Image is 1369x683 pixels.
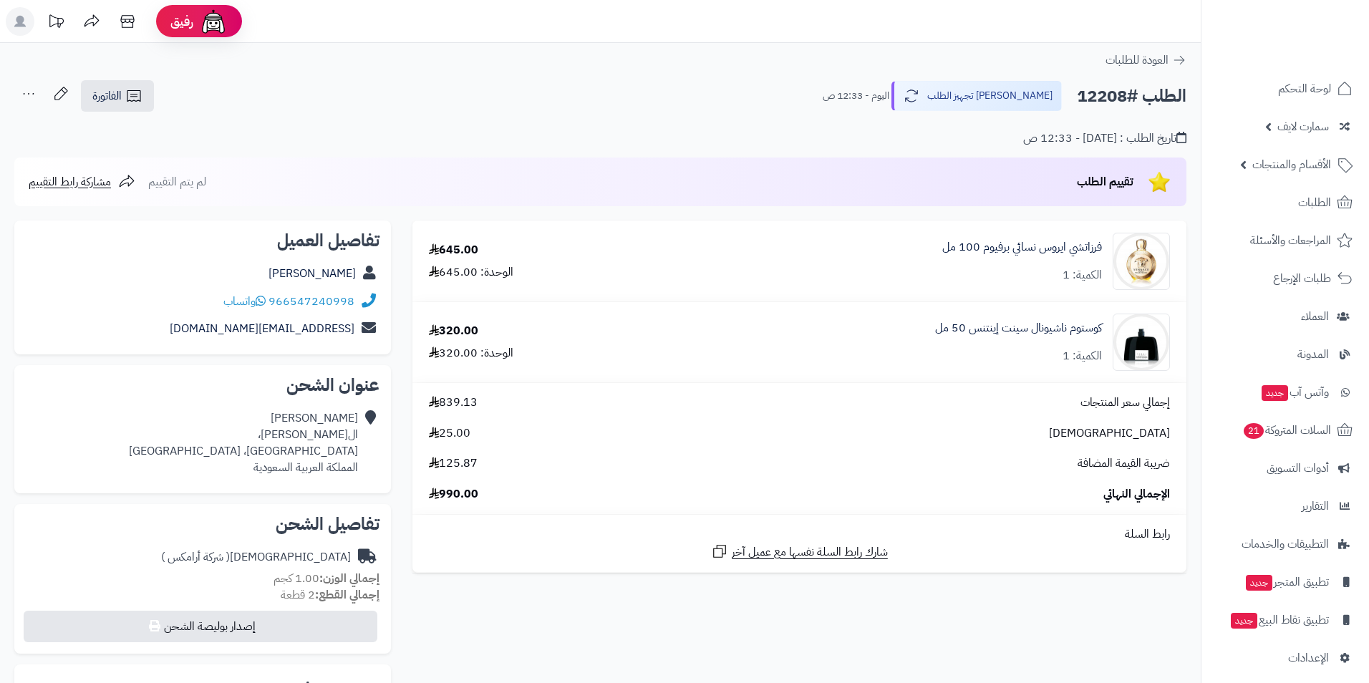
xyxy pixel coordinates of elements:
[1252,155,1331,175] span: الأقسام والمنتجات
[1210,72,1360,106] a: لوحة التحكم
[38,7,74,39] a: تحديثات المنصة
[1297,344,1329,364] span: المدونة
[429,394,478,411] span: 839.13
[1113,314,1169,371] img: costume_national_scent_intense_edp_100_ml-90x90.jpg
[1242,420,1331,440] span: السلات المتروكة
[315,586,379,604] strong: إجمالي القطع:
[26,515,379,533] h2: تفاصيل الشحن
[1298,193,1331,213] span: الطلبات
[1231,613,1257,629] span: جديد
[129,410,358,475] div: [PERSON_NAME] ‏ال[PERSON_NAME]، [GEOGRAPHIC_DATA]، [GEOGRAPHIC_DATA] المملكة العربية السعودية
[1302,496,1329,516] span: التقارير
[1063,267,1102,284] div: الكمية: 1
[1272,11,1355,41] img: logo-2.png
[1273,268,1331,289] span: طلبات الإرجاع
[81,80,154,112] a: الفاتورة
[1210,413,1360,447] a: السلات المتروكة21
[1210,603,1360,637] a: تطبيق نقاط البيعجديد
[1103,486,1170,503] span: الإجمالي النهائي
[732,544,888,561] span: شارك رابط السلة نفسها مع عميل آخر
[1301,306,1329,326] span: العملاء
[269,293,354,310] a: 966547240998
[161,548,230,566] span: ( شركة أرامكس )
[429,455,478,472] span: 125.87
[429,264,513,281] div: الوحدة: 645.00
[1262,385,1288,401] span: جديد
[274,570,379,587] small: 1.00 كجم
[92,87,122,105] span: الفاتورة
[29,173,111,190] span: مشاركة رابط التقييم
[1288,648,1329,668] span: الإعدادات
[1250,231,1331,251] span: المراجعات والأسئلة
[1078,455,1170,472] span: ضريبة القيمة المضافة
[26,377,379,394] h2: عنوان الشحن
[1210,451,1360,485] a: أدوات التسويق
[170,320,354,337] a: [EMAIL_ADDRESS][DOMAIN_NAME]
[1243,422,1264,440] span: 21
[1267,458,1329,478] span: أدوات التسويق
[891,81,1062,111] button: [PERSON_NAME] تجهيز الطلب
[1242,534,1329,554] span: التطبيقات والخدمات
[942,239,1102,256] a: فرزاتشي ايروس نسائي برفيوم 100 مل
[319,570,379,587] strong: إجمالي الوزن:
[161,549,351,566] div: [DEMOGRAPHIC_DATA]
[1246,575,1272,591] span: جديد
[26,232,379,249] h2: تفاصيل العميل
[24,611,377,642] button: إصدار بوليصة الشحن
[1260,382,1329,402] span: وآتس آب
[429,345,513,362] div: الوحدة: 320.00
[1244,572,1329,592] span: تطبيق المتجر
[1210,489,1360,523] a: التقارير
[429,242,478,258] div: 645.00
[711,543,888,561] a: شارك رابط السلة نفسها مع عميل آخر
[1049,425,1170,442] span: [DEMOGRAPHIC_DATA]
[223,293,266,310] a: واتساب
[1077,82,1186,111] h2: الطلب #12208
[1106,52,1169,69] span: العودة للطلبات
[281,586,379,604] small: 2 قطعة
[1210,261,1360,296] a: طلبات الإرجاع
[148,173,206,190] span: لم يتم التقييم
[1210,641,1360,675] a: الإعدادات
[1210,527,1360,561] a: التطبيقات والخدمات
[199,7,228,36] img: ai-face.png
[418,526,1181,543] div: رابط السلة
[935,320,1102,336] a: كوستوم ناشيونال سينت إينتنس 50 مل
[1278,79,1331,99] span: لوحة التحكم
[1113,233,1169,290] img: versace-eros_pour_femme_1-90x90.jpg
[1023,130,1186,147] div: تاريخ الطلب : [DATE] - 12:33 ص
[269,265,356,282] a: [PERSON_NAME]
[1277,117,1329,137] span: سمارت لايف
[823,89,889,103] small: اليوم - 12:33 ص
[1080,394,1170,411] span: إجمالي سعر المنتجات
[1077,173,1133,190] span: تقييم الطلب
[1229,610,1329,630] span: تطبيق نقاط البيع
[1210,565,1360,599] a: تطبيق المتجرجديد
[429,425,470,442] span: 25.00
[1210,299,1360,334] a: العملاء
[1210,375,1360,410] a: وآتس آبجديد
[429,486,478,503] span: 990.00
[1210,337,1360,372] a: المدونة
[170,13,193,30] span: رفيق
[429,323,478,339] div: 320.00
[1210,223,1360,258] a: المراجعات والأسئلة
[1063,348,1102,364] div: الكمية: 1
[1106,52,1186,69] a: العودة للطلبات
[1210,185,1360,220] a: الطلبات
[29,173,135,190] a: مشاركة رابط التقييم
